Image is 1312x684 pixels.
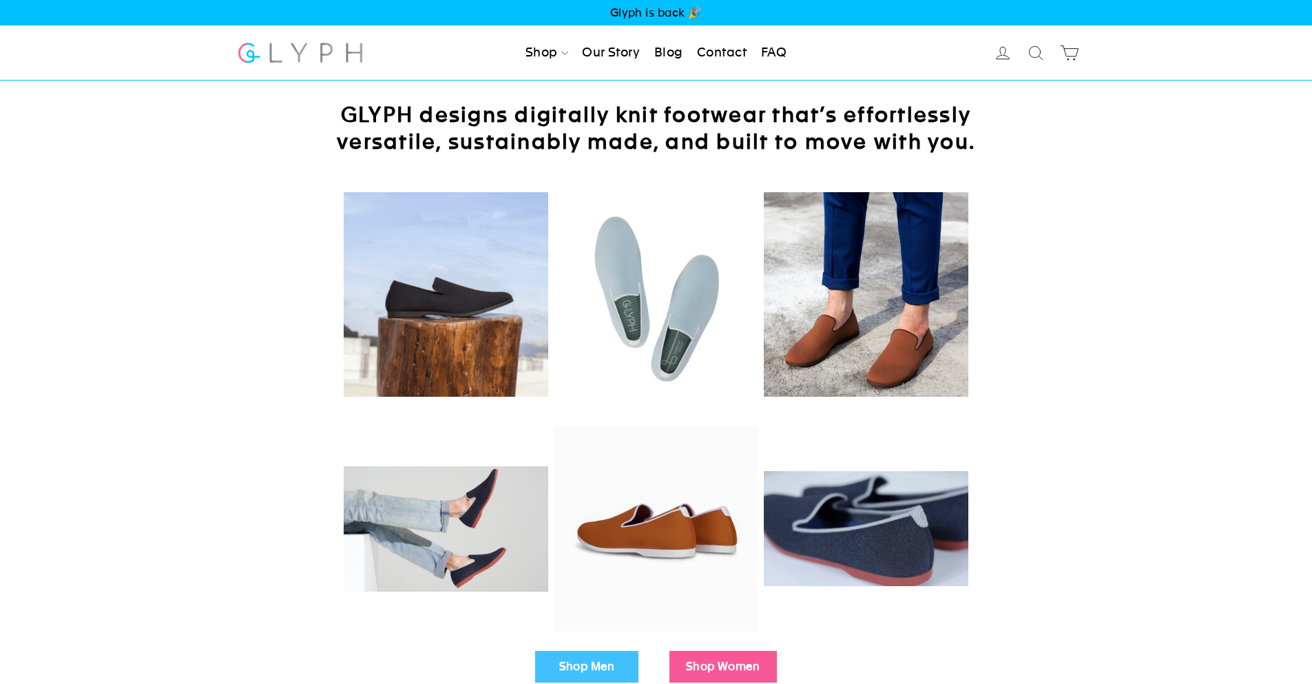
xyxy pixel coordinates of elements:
[520,38,792,68] ul: Primary
[649,38,689,68] a: Blog
[312,101,1001,155] h2: GLYPH designs digitally knit footwear that’s effortlessly versatile, sustainably made, and built ...
[520,38,574,68] a: Shop
[691,38,752,68] a: Contact
[535,651,638,683] a: Shop Men
[756,38,792,68] a: FAQ
[236,34,365,71] img: Glyph
[576,38,645,68] a: Our Story
[669,651,777,683] a: Shop Women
